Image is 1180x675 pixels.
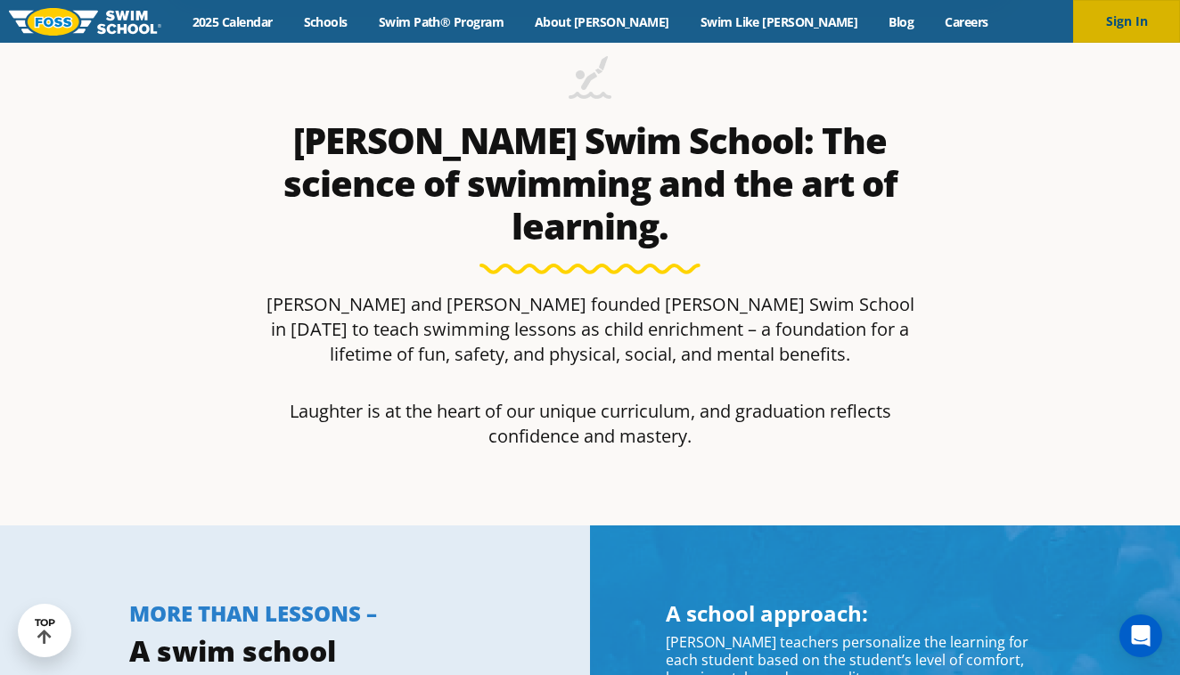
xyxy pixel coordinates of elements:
[1119,614,1162,657] div: Open Intercom Messenger
[35,617,55,645] div: TOP
[129,633,514,669] h3: A swim school
[930,13,1004,30] a: Careers
[258,119,922,248] h2: [PERSON_NAME] Swim School: The science of swimming and the art of learning.
[684,13,873,30] a: Swim Like [PERSON_NAME]
[258,292,922,367] p: [PERSON_NAME] and [PERSON_NAME] founded [PERSON_NAME] Swim School in [DATE] to teach swimming les...
[176,13,288,30] a: 2025 Calendar
[129,598,377,628] span: MORE THAN LESSONS –
[666,598,868,628] span: A school approach:
[288,13,363,30] a: Schools
[569,56,611,110] img: icon-swimming-diving-2.png
[520,13,685,30] a: About [PERSON_NAME]
[9,8,161,36] img: FOSS Swim School Logo
[258,399,922,449] p: Laughter is at the heart of our unique curriculum, and graduation reflects confidence and mastery.
[363,13,519,30] a: Swim Path® Program
[873,13,930,30] a: Blog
